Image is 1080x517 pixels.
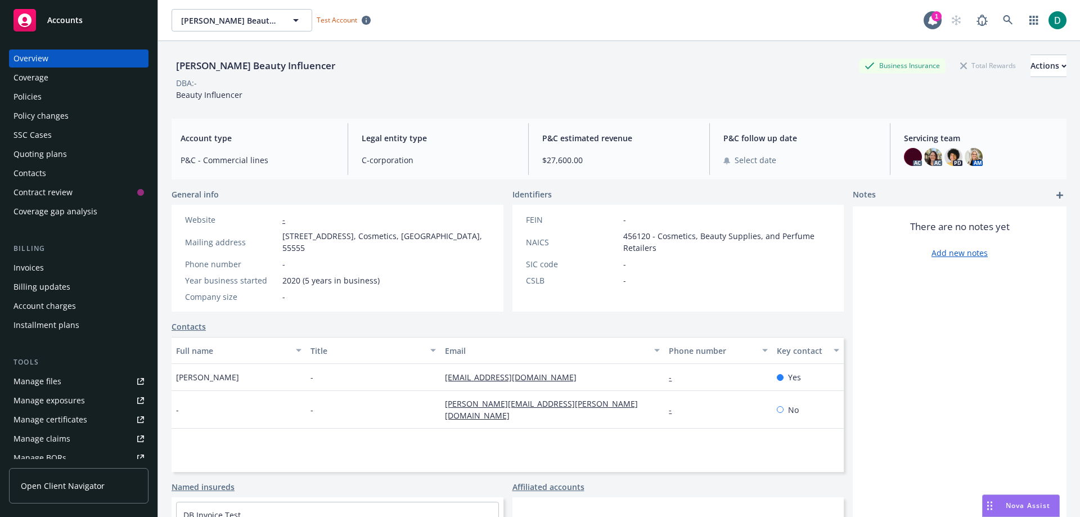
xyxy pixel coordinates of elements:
[669,345,755,357] div: Phone number
[9,164,148,182] a: Contacts
[772,337,844,364] button: Key contact
[512,481,584,493] a: Affiliated accounts
[512,188,552,200] span: Identifiers
[306,337,440,364] button: Title
[310,404,313,416] span: -
[1030,55,1066,77] button: Actions
[9,5,148,36] a: Accounts
[1006,501,1050,510] span: Nova Assist
[282,275,380,286] span: 2020 (5 years in business)
[9,392,148,410] a: Manage exposures
[282,258,285,270] span: -
[13,183,73,201] div: Contract review
[47,16,83,25] span: Accounts
[9,203,148,221] a: Coverage gap analysis
[9,145,148,163] a: Quoting plans
[172,188,219,200] span: General info
[13,88,42,106] div: Policies
[965,148,983,166] img: photo
[9,126,148,144] a: SSC Cases
[9,183,148,201] a: Contract review
[904,132,1057,144] span: Servicing team
[181,15,278,26] span: [PERSON_NAME] Beauty Influencer
[526,258,619,270] div: SIC code
[445,398,638,421] a: [PERSON_NAME][EMAIL_ADDRESS][PERSON_NAME][DOMAIN_NAME]
[13,430,70,448] div: Manage claims
[172,337,306,364] button: Full name
[9,411,148,429] a: Manage certificates
[13,392,85,410] div: Manage exposures
[983,495,997,516] div: Drag to move
[13,50,48,68] div: Overview
[282,214,285,225] a: -
[13,126,52,144] div: SSC Cases
[9,316,148,334] a: Installment plans
[664,337,772,364] button: Phone number
[1023,9,1045,32] a: Switch app
[13,164,46,182] div: Contacts
[526,275,619,286] div: CSLB
[955,59,1021,73] div: Total Rewards
[542,154,696,166] span: $27,600.00
[13,316,79,334] div: Installment plans
[185,275,278,286] div: Year business started
[176,345,289,357] div: Full name
[945,9,967,32] a: Start snowing
[924,148,942,166] img: photo
[13,107,69,125] div: Policy changes
[282,291,285,303] span: -
[777,345,827,357] div: Key contact
[13,449,66,467] div: Manage BORs
[997,9,1019,32] a: Search
[9,259,148,277] a: Invoices
[859,59,946,73] div: Business Insurance
[9,449,148,467] a: Manage BORs
[1048,11,1066,29] img: photo
[445,372,586,383] a: [EMAIL_ADDRESS][DOMAIN_NAME]
[910,220,1010,233] span: There are no notes yet
[904,148,922,166] img: photo
[172,321,206,332] a: Contacts
[282,230,490,254] span: [STREET_ADDRESS], Cosmetics, [GEOGRAPHIC_DATA], 55555
[9,297,148,315] a: Account charges
[181,132,334,144] span: Account type
[623,275,626,286] span: -
[185,236,278,248] div: Mailing address
[735,154,776,166] span: Select date
[723,132,877,144] span: P&C follow up date
[176,371,239,383] span: [PERSON_NAME]
[317,15,357,25] span: Test Account
[312,14,375,26] span: Test Account
[440,337,664,364] button: Email
[13,278,70,296] div: Billing updates
[176,77,197,89] div: DBA: -
[445,345,647,357] div: Email
[788,404,799,416] span: No
[669,404,681,415] a: -
[931,247,988,259] a: Add new notes
[853,188,876,202] span: Notes
[9,107,148,125] a: Policy changes
[13,259,44,277] div: Invoices
[9,430,148,448] a: Manage claims
[172,481,235,493] a: Named insureds
[542,132,696,144] span: P&C estimated revenue
[788,371,801,383] span: Yes
[13,69,48,87] div: Coverage
[176,89,242,100] span: Beauty Influencer
[172,59,340,73] div: [PERSON_NAME] Beauty Influencer
[13,203,97,221] div: Coverage gap analysis
[931,11,942,21] div: 1
[9,357,148,368] div: Tools
[176,404,179,416] span: -
[623,258,626,270] span: -
[185,291,278,303] div: Company size
[526,236,619,248] div: NAICS
[9,50,148,68] a: Overview
[971,9,993,32] a: Report a Bug
[172,9,312,32] button: [PERSON_NAME] Beauty Influencer
[21,480,105,492] span: Open Client Navigator
[9,372,148,390] a: Manage files
[310,371,313,383] span: -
